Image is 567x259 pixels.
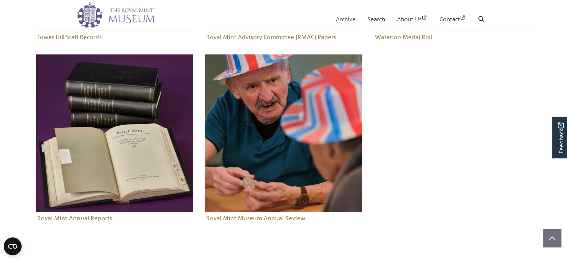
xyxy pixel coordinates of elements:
a: About Us [397,9,428,30]
a: Royal Mint Annual Reports Royal Mint Annual Reports [36,54,193,224]
span: Feedback [556,122,565,153]
img: logo_wide.png [77,2,155,28]
a: Contact [440,9,466,30]
div: Sub-collection [30,54,199,235]
a: Royal Mint Museum Annual Review Royal Mint Museum Annual Review [205,54,362,224]
a: Search [368,9,385,30]
img: Royal Mint Museum Annual Review [205,54,362,212]
a: Would you like to provide feedback? [552,117,567,158]
img: Royal Mint Annual Reports [36,54,193,212]
button: Open CMP widget [4,237,22,255]
a: Archive [336,9,356,30]
div: Sub-collection [199,54,368,235]
button: Scroll to top [543,229,561,247]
